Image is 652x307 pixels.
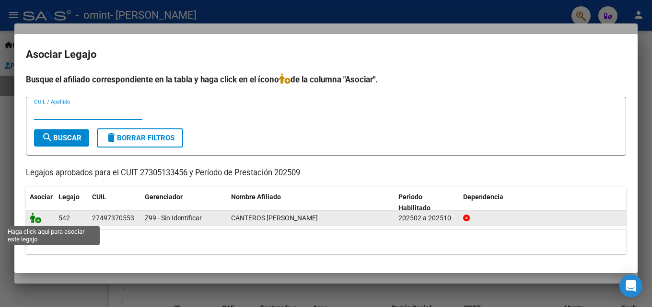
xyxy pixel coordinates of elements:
div: Open Intercom Messenger [619,274,642,297]
button: Borrar Filtros [97,128,183,148]
mat-icon: delete [105,132,117,143]
datatable-header-cell: Nombre Afiliado [227,187,395,218]
span: Z99 - Sin Identificar [145,214,202,222]
div: 202502 a 202510 [398,213,455,224]
span: 542 [58,214,70,222]
span: Legajo [58,193,80,201]
span: Buscar [42,134,81,142]
span: Asociar [30,193,53,201]
mat-icon: search [42,132,53,143]
datatable-header-cell: Legajo [55,187,88,218]
datatable-header-cell: Asociar [26,187,55,218]
span: Nombre Afiliado [231,193,281,201]
datatable-header-cell: Gerenciador [141,187,227,218]
span: Periodo Habilitado [398,193,431,212]
span: Gerenciador [145,193,183,201]
span: CUIL [92,193,106,201]
span: CANTEROS NAYLA ABRIL [231,214,318,222]
datatable-header-cell: Dependencia [459,187,627,218]
button: Buscar [34,129,89,147]
span: Borrar Filtros [105,134,175,142]
h2: Asociar Legajo [26,45,626,64]
div: 1 registros [26,230,626,254]
p: Legajos aprobados para el CUIT 27305133456 y Período de Prestación 202509 [26,167,626,179]
datatable-header-cell: Periodo Habilitado [395,187,459,218]
h4: Busque el afiliado correspondiente en la tabla y haga click en el ícono de la columna "Asociar". [26,73,626,86]
div: 27497370553 [92,213,134,224]
span: Dependencia [463,193,503,201]
datatable-header-cell: CUIL [88,187,141,218]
